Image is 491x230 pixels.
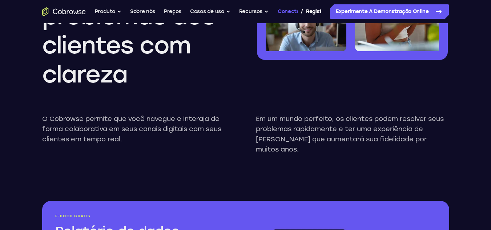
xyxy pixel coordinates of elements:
[306,4,321,19] a: Registrar
[164,4,181,19] a: Preços
[164,8,181,15] font: Preços
[239,8,262,15] font: Recursos
[190,4,230,19] button: Casos de uso
[130,8,155,15] font: Sobre nós
[256,115,444,153] font: Em um mundo perfeito, os clientes podem resolver seus problemas rapidamente e ter uma experiência...
[42,115,221,143] font: O Cobrowse permite que você navegue e interaja de forma colaborativa em seus canais digitais com ...
[239,4,269,19] button: Recursos
[190,8,224,15] font: Casos de uso
[336,8,428,15] font: Experimente a demonstração online
[95,4,122,19] button: Produto
[42,7,86,16] a: Vá para a página inicial
[306,8,329,15] font: Registrar
[278,8,309,15] font: Conecte-se
[278,4,298,19] a: Conecte-se
[130,4,155,19] a: Sobre nós
[301,8,303,15] font: /
[330,4,449,19] a: Experimente a demonstração online
[95,8,116,15] font: Produto
[55,214,90,218] font: E-book grátis
[266,5,346,51] img: Um agente usando um fone de ouvido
